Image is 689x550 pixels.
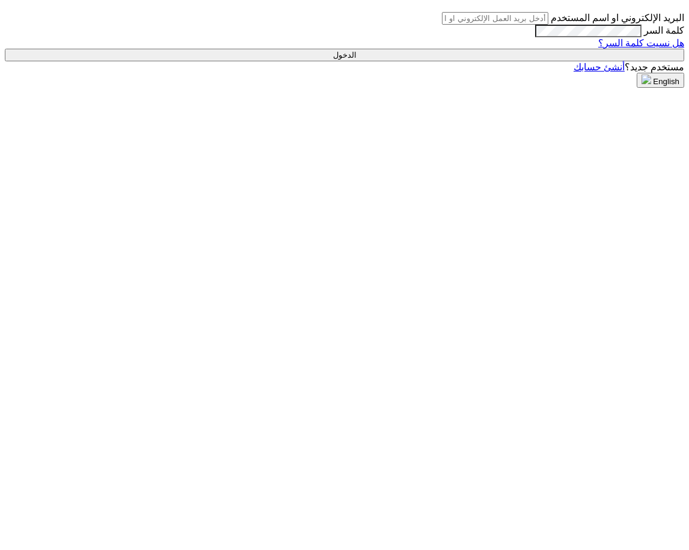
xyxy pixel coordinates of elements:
[5,49,684,61] input: الدخول
[574,62,625,72] a: أنشئ حسابك
[598,38,684,48] a: هل نسيت كلمة السر؟
[551,13,684,23] label: البريد الإلكتروني او اسم المستخدم
[642,75,651,84] img: en-US.png
[637,73,684,88] button: English
[644,25,684,35] label: كلمة السر
[5,61,684,73] div: مستخدم جديد؟
[442,12,548,25] input: أدخل بريد العمل الإلكتروني او اسم المستخدم الخاص بك ...
[653,77,679,86] span: English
